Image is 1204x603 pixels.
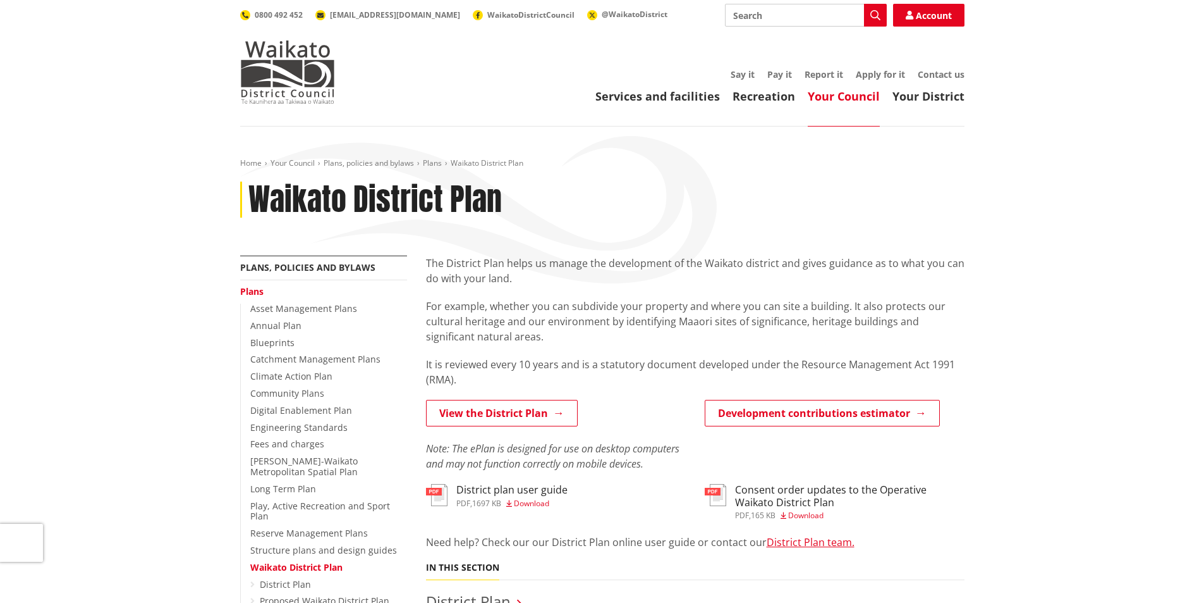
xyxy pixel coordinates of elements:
[240,261,375,273] a: Plans, policies and bylaws
[587,9,667,20] a: @WaikatoDistrict
[735,512,964,519] div: ,
[315,9,460,20] a: [EMAIL_ADDRESS][DOMAIN_NAME]
[260,578,311,590] a: District Plan
[735,510,749,521] span: pdf
[248,182,502,218] h1: Waikato District Plan
[733,89,795,104] a: Recreation
[240,158,964,169] nav: breadcrumb
[240,285,264,297] a: Plans
[426,299,964,344] p: For example, whether you can subdivide your property and where you can site a building. It also p...
[426,442,679,471] em: Note: The ePlan is designed for use on desktop computers and may not function correctly on mobile...
[250,353,380,365] a: Catchment Management Plans
[250,337,295,349] a: Blueprints
[426,563,499,573] h5: In this section
[705,484,726,506] img: document-pdf.svg
[514,498,549,509] span: Download
[856,68,905,80] a: Apply for it
[250,404,352,416] a: Digital Enablement Plan
[705,484,964,519] a: Consent order updates to the Operative Waikato District Plan pdf,165 KB Download
[250,302,357,314] a: Asset Management Plans
[731,68,755,80] a: Say it
[250,370,332,382] a: Climate Action Plan
[473,9,575,20] a: WaikatoDistrictCouncil
[788,510,824,521] span: Download
[456,498,470,509] span: pdf
[808,89,880,104] a: Your Council
[892,89,964,104] a: Your District
[271,158,315,168] a: Your Council
[426,535,964,550] p: Need help? Check our our District Plan online user guide or contact our
[472,498,501,509] span: 1697 KB
[255,9,303,20] span: 0800 492 452
[426,357,964,387] p: It is reviewed every 10 years and is a statutory document developed under the Resource Management...
[250,527,368,539] a: Reserve Management Plans
[250,438,324,450] a: Fees and charges
[805,68,843,80] a: Report it
[250,421,348,433] a: Engineering Standards
[725,4,887,27] input: Search input
[602,9,667,20] span: @WaikatoDistrict
[487,9,575,20] span: WaikatoDistrictCouncil
[250,544,397,556] a: Structure plans and design guides
[426,400,578,426] a: View the District Plan
[893,4,964,27] a: Account
[451,158,523,168] span: Waikato District Plan
[595,89,720,104] a: Services and facilities
[456,484,568,496] h3: District plan user guide
[426,484,568,507] a: District plan user guide pdf,1697 KB Download
[330,9,460,20] span: [EMAIL_ADDRESS][DOMAIN_NAME]
[767,68,792,80] a: Pay it
[250,387,324,399] a: Community Plans
[456,500,568,507] div: ,
[240,9,303,20] a: 0800 492 452
[918,68,964,80] a: Contact us
[751,510,775,521] span: 165 KB
[423,158,442,168] a: Plans
[324,158,414,168] a: Plans, policies and bylaws
[250,500,390,523] a: Play, Active Recreation and Sport Plan
[240,40,335,104] img: Waikato District Council - Te Kaunihera aa Takiwaa o Waikato
[250,483,316,495] a: Long Term Plan
[250,455,358,478] a: [PERSON_NAME]-Waikato Metropolitan Spatial Plan
[240,158,262,168] a: Home
[705,400,940,426] a: Development contributions estimator
[767,535,854,549] a: District Plan team.
[426,256,964,286] p: The District Plan helps us manage the development of the Waikato district and gives guidance as t...
[735,484,964,508] h3: Consent order updates to the Operative Waikato District Plan
[250,561,343,573] a: Waikato District Plan
[426,484,447,506] img: document-pdf.svg
[250,320,301,332] a: Annual Plan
